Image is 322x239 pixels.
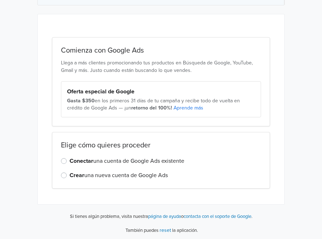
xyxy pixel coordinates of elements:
[124,226,198,234] p: También puedes la aplicación.
[70,157,184,165] label: una cuenta de Google Ads existente
[61,46,261,55] h2: Comienza con Google Ads
[160,226,171,234] button: reset
[70,157,93,165] strong: Conectar
[82,98,95,104] strong: $350
[61,141,261,150] h2: Elige cómo quieres proceder
[67,97,255,111] div: en los primeros 31 días de tu campaña y recibe todo de vuelta en crédito de Google Ads — ¡un
[61,59,261,74] p: Llega a más clientes promocionando tus productos en Búsqueda de Google, YouTube, Gmail y más. Jus...
[184,214,251,219] a: contacta con el soporte de Google
[70,213,252,220] p: Si tienes algún problema, visita nuestra o .
[67,98,81,104] strong: Gasta
[67,88,134,95] strong: Oferta especial de Google
[70,171,168,180] label: una nueva cuenta de Google Ads
[70,172,84,179] strong: Crear
[131,105,172,111] strong: retorno del 100%!
[174,105,203,111] a: Aprende más
[148,214,181,219] a: página de ayuda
